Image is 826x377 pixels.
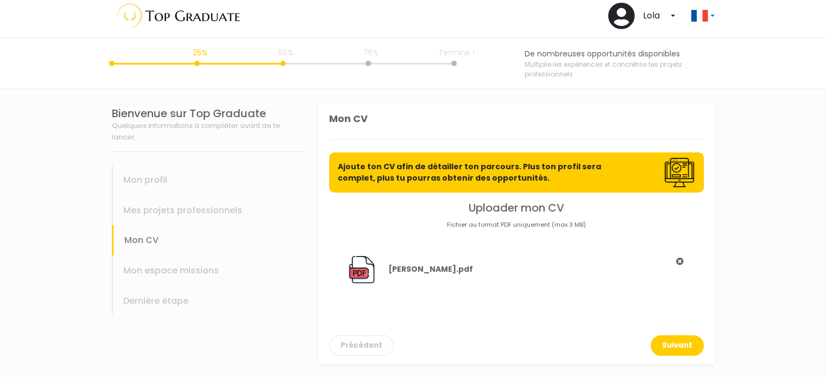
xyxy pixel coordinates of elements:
button: Précédent [329,335,394,356]
h5: Uploader mon CV [329,201,704,214]
div: Mes projets professionnels [112,195,302,226]
small: Fichier au format PDF uniquement (max 3 MB) [447,220,586,229]
div: Dernière étape [112,286,302,316]
div: Mon espace missions [112,255,302,286]
h1: Bienvenue sur Top Graduate [112,107,302,120]
p: Ajoute ton CV afin de détailler ton parcours. Plus ton profil sera complet, plus tu pourras obten... [329,152,639,193]
span: 75% [352,47,390,63]
span: 50% [267,47,305,63]
div: [PERSON_NAME].pdf [377,264,473,275]
button: Suivant [651,335,704,356]
span: Multiplie les expériences et concrétise tes projets professionnels. [525,60,715,79]
span: Terminé ! [438,47,476,63]
div: Mon profil [112,165,302,195]
span: 25% [181,47,219,63]
div: Mon CV [329,111,704,139]
span: Lola [643,9,660,22]
div: Mon CV [112,225,302,255]
img: voting.png [665,158,694,187]
span: Quelques informations à compléter avant de te lancer. [112,120,280,142]
span: De nombreuses opportunités disponibles [525,48,715,60]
